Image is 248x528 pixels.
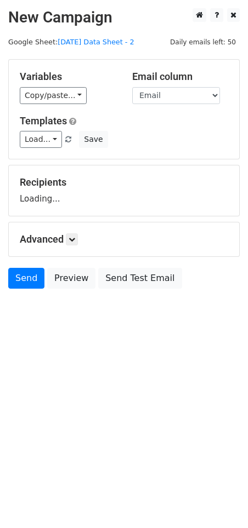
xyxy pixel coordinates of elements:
span: Daily emails left: 50 [166,36,240,48]
small: Google Sheet: [8,38,134,46]
a: Templates [20,115,67,127]
h2: New Campaign [8,8,240,27]
h5: Recipients [20,176,228,188]
h5: Advanced [20,233,228,245]
a: Send Test Email [98,268,182,289]
a: Send [8,268,44,289]
a: Daily emails left: 50 [166,38,240,46]
a: Preview [47,268,95,289]
div: Loading... [20,176,228,205]
a: Copy/paste... [20,87,87,104]
h5: Email column [132,71,228,83]
a: [DATE] Data Sheet - 2 [58,38,134,46]
h5: Variables [20,71,116,83]
a: Load... [20,131,62,148]
button: Save [79,131,108,148]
